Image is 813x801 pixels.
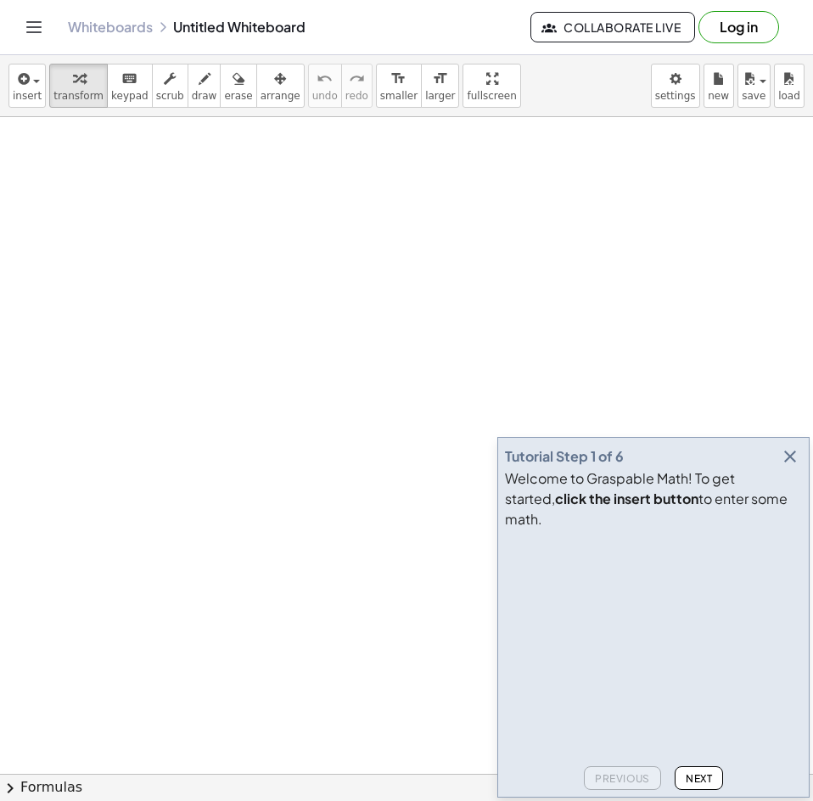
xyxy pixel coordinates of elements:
[686,772,712,785] span: Next
[68,19,153,36] a: Whiteboards
[308,64,342,108] button: undoundo
[121,69,137,89] i: keyboard
[345,90,368,102] span: redo
[152,64,188,108] button: scrub
[778,90,800,102] span: load
[545,20,681,35] span: Collaborate Live
[505,446,624,467] div: Tutorial Step 1 of 6
[312,90,338,102] span: undo
[8,64,46,108] button: insert
[20,14,48,41] button: Toggle navigation
[432,69,448,89] i: format_size
[708,90,729,102] span: new
[49,64,108,108] button: transform
[675,766,723,790] button: Next
[774,64,805,108] button: load
[555,490,698,507] b: click the insert button
[421,64,459,108] button: format_sizelarger
[467,90,516,102] span: fullscreen
[530,12,695,42] button: Collaborate Live
[505,468,802,529] div: Welcome to Graspable Math! To get started, to enter some math.
[655,90,696,102] span: settings
[261,90,300,102] span: arrange
[156,90,184,102] span: scrub
[224,90,252,102] span: erase
[380,90,418,102] span: smaller
[737,64,771,108] button: save
[111,90,149,102] span: keypad
[390,69,406,89] i: format_size
[704,64,734,108] button: new
[376,64,422,108] button: format_sizesmaller
[425,90,455,102] span: larger
[188,64,221,108] button: draw
[53,90,104,102] span: transform
[107,64,153,108] button: keyboardkeypad
[317,69,333,89] i: undo
[463,64,520,108] button: fullscreen
[220,64,256,108] button: erase
[349,69,365,89] i: redo
[256,64,305,108] button: arrange
[742,90,765,102] span: save
[13,90,42,102] span: insert
[698,11,779,43] button: Log in
[651,64,700,108] button: settings
[341,64,373,108] button: redoredo
[192,90,217,102] span: draw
